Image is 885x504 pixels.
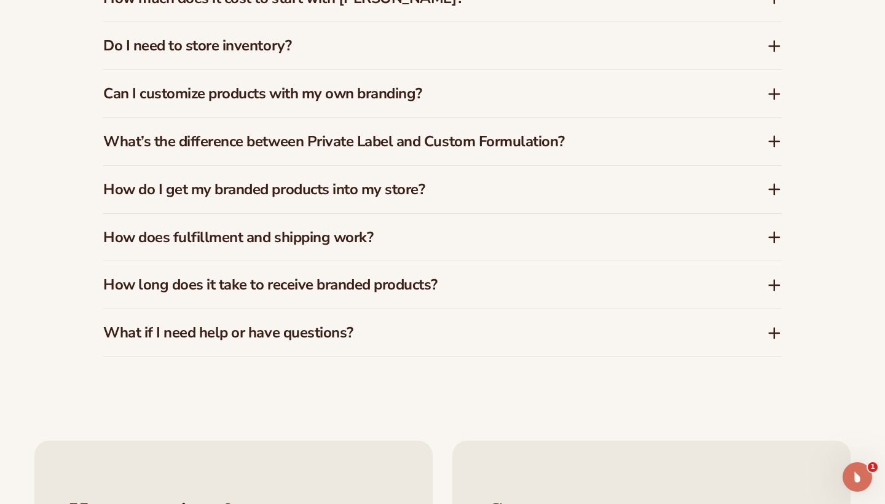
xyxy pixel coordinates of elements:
[103,229,730,246] h3: How does fulfillment and shipping work?
[103,133,730,151] h3: What’s the difference between Private Label and Custom Formulation?
[103,181,730,199] h3: How do I get my branded products into my store?
[103,85,730,103] h3: Can I customize products with my own branding?
[868,462,878,472] span: 1
[103,324,730,342] h3: What if I need help or have questions?
[843,462,872,492] iframe: Intercom live chat
[103,276,730,294] h3: How long does it take to receive branded products?
[103,37,730,55] h3: Do I need to store inventory?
